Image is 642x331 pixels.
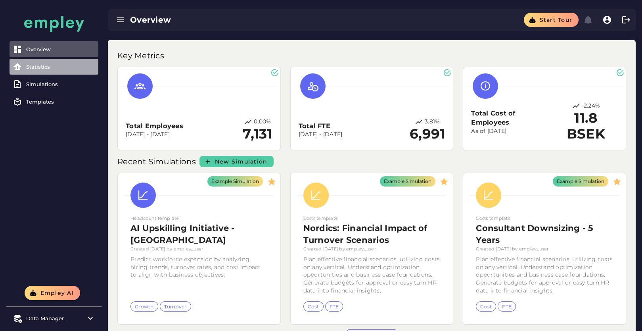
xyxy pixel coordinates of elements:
[126,131,183,139] p: [DATE] - [DATE]
[26,315,82,321] div: Data Manager
[581,102,600,110] p: -2.24%
[425,118,440,126] p: 3.81%
[126,121,183,131] h3: Total Employees
[26,98,95,105] div: Templates
[299,121,343,131] h3: Total FTE
[117,155,198,168] p: Recent Simulations
[26,81,95,87] div: Simulations
[26,64,95,70] div: Statistics
[215,158,268,165] span: New Simulation
[471,127,554,135] p: As of [DATE]
[10,59,98,75] a: Statistics
[25,286,80,300] button: Empley AI
[199,156,274,167] a: New Simulation
[471,109,554,127] h3: Total Cost of Employees
[117,49,166,62] p: Key Metrics
[10,41,98,57] a: Overview
[243,126,272,142] h2: 7,131
[10,94,98,110] a: Templates
[10,76,98,92] a: Simulations
[254,118,271,126] p: 0.00%
[40,289,74,296] span: Empley AI
[26,46,95,52] div: Overview
[410,126,445,142] h2: 6,991
[524,13,579,27] button: Start tour
[299,131,343,139] p: [DATE] - [DATE]
[539,16,572,23] span: Start tour
[130,14,327,25] div: Overview
[554,110,618,142] h2: 11.8 BSEK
